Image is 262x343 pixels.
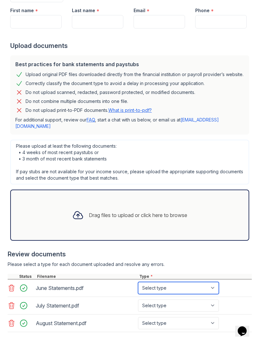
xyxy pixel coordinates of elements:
label: Email [134,7,145,14]
div: June Statements.pdf [36,283,135,293]
label: Phone [195,7,210,14]
div: Upload original PDF files downloaded directly from the financial institution or payroll provider’... [26,71,243,78]
a: FAQ [87,117,95,122]
div: Do not upload scanned, redacted, password protected, or modified documents. [26,89,195,96]
div: Upload documents [10,41,252,50]
div: Please upload at least the following documents: • 4 weeks of most recent paystubs or • 3 month of... [10,140,249,184]
a: [EMAIL_ADDRESS][DOMAIN_NAME] [15,117,219,129]
p: Do not upload print-to-PDF documents. [26,107,152,113]
div: Filename [36,274,138,279]
div: July Statement.pdf [36,300,135,311]
label: Last name [72,7,95,14]
div: Correctly classify the document type to avoid a delay in processing your application. [26,80,204,87]
div: Type [138,274,252,279]
div: Review documents [8,250,252,259]
div: Status [18,274,36,279]
iframe: chat widget [235,317,256,337]
a: What is print-to-pdf? [108,107,152,113]
div: Do not combine multiple documents into one file. [26,97,128,105]
div: Please select a type for each document uploaded and resolve any errors. [8,261,252,268]
label: First name [10,7,34,14]
div: August Statement.pdf [36,318,135,328]
p: For additional support, review our , start a chat with us below, or email us at [15,117,244,129]
div: Best practices for bank statements and paystubs [15,60,244,68]
div: Drag files to upload or click here to browse [89,211,187,219]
